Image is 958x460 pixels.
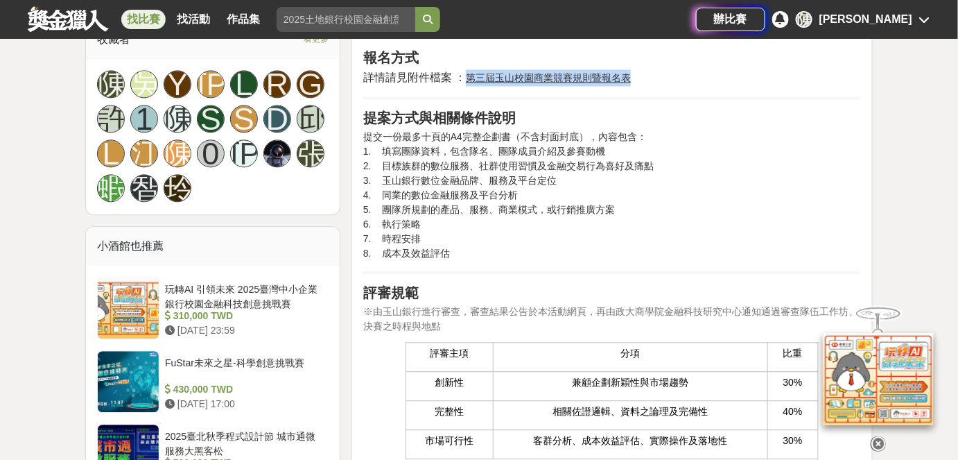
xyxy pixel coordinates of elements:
[97,33,130,45] span: 收藏者
[823,333,934,425] img: d2146d9a-e6f6-4337-9592-8cefde37ba6b.png
[230,105,258,133] a: S
[363,285,419,300] strong: 評審規範
[165,282,323,309] div: 玩轉AI 引領未來 2025臺灣中小企業銀行校園金融科技創意挑戰賽
[263,70,291,98] a: R
[430,348,469,359] span: 評審主項
[775,404,811,419] p: 40%
[165,382,323,397] div: 430,000 TWD
[819,11,912,28] div: [PERSON_NAME]
[297,70,324,98] a: G
[230,139,258,167] a: [PERSON_NAME]
[97,105,125,133] a: 許
[130,174,158,202] a: 智
[197,105,225,133] a: S
[171,10,216,29] a: 找活動
[363,110,516,126] strong: 提案方式與相關條件說明
[97,277,329,339] a: 玩轉AI 引領未來 2025臺灣中小企業銀行校園金融科技創意挑戰賽 310,000 TWD [DATE] 23:59
[297,139,324,167] a: 張
[500,404,760,419] p: 相關佐證邏輯、資料之論理及完備性
[620,348,640,359] span: 分項
[164,105,191,133] a: 陳
[304,31,329,46] span: 看更多
[277,7,415,32] input: 2025土地銀行校園金融創意挑戰賽：從你出發 開啟智慧金融新頁
[86,227,340,266] div: 小酒館也推薦
[165,429,323,456] div: 2025臺北秋季程式設計節 城市通微服務大黑客松
[263,105,291,133] a: D
[264,140,290,167] img: Avatar
[297,105,324,133] a: 邱
[796,11,812,28] div: 陳
[413,434,485,448] p: 市場可行性
[164,139,191,167] a: 陳
[413,404,485,419] p: 完整性
[500,375,760,390] p: 兼顧企劃新穎性與市場趨勢
[221,10,265,29] a: 作品集
[363,306,858,332] span: ※由玉山銀行進行審查，審查結果公告於本活動網頁，再由政大商學院金融科技研究中心通知通過審查隊伍工作坊、決賽之時程與地點
[783,348,803,359] span: 比重
[775,434,811,448] p: 30%
[165,323,323,338] div: [DATE] 23:59
[164,174,191,202] a: 玲
[130,70,158,98] a: 吳
[363,50,419,65] strong: 報名方式
[197,139,225,167] a: 0
[165,397,323,411] div: [DATE] 17:00
[500,434,760,448] p: 客群分析、成本效益評估、實際操作及落地性
[263,139,291,167] a: Avatar
[130,139,158,167] a: 江
[413,375,485,390] p: 創新性
[466,72,631,83] u: 第三屆玉山校園商業競賽規則暨報名表
[775,375,811,390] p: 30%
[97,174,125,202] a: 蝦
[97,139,125,167] a: L
[164,70,191,98] a: Y
[165,356,323,382] div: FuStar未來之星-科學創意挑戰賽
[165,309,323,323] div: 310,000 TWD
[197,70,225,98] a: [PERSON_NAME]
[97,350,329,413] a: FuStar未來之星-科學創意挑戰賽 430,000 TWD [DATE] 17:00
[97,70,125,98] a: 陳
[230,70,258,98] a: L
[363,71,466,83] span: 詳情請見附件檔案 ：
[696,8,765,31] a: 辦比賽
[121,10,166,29] a: 找比賽
[363,130,861,261] p: 提交一份最多十頁的A4完整企劃書（不含封面封底），內容包含： 1. 填寫團隊資料，包含隊名、團隊成員介紹及參賽動機 2. 目標族群的數位服務、社群使用習慣及金融交易行為喜好及痛點 3. 玉山銀行...
[130,105,158,133] a: 1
